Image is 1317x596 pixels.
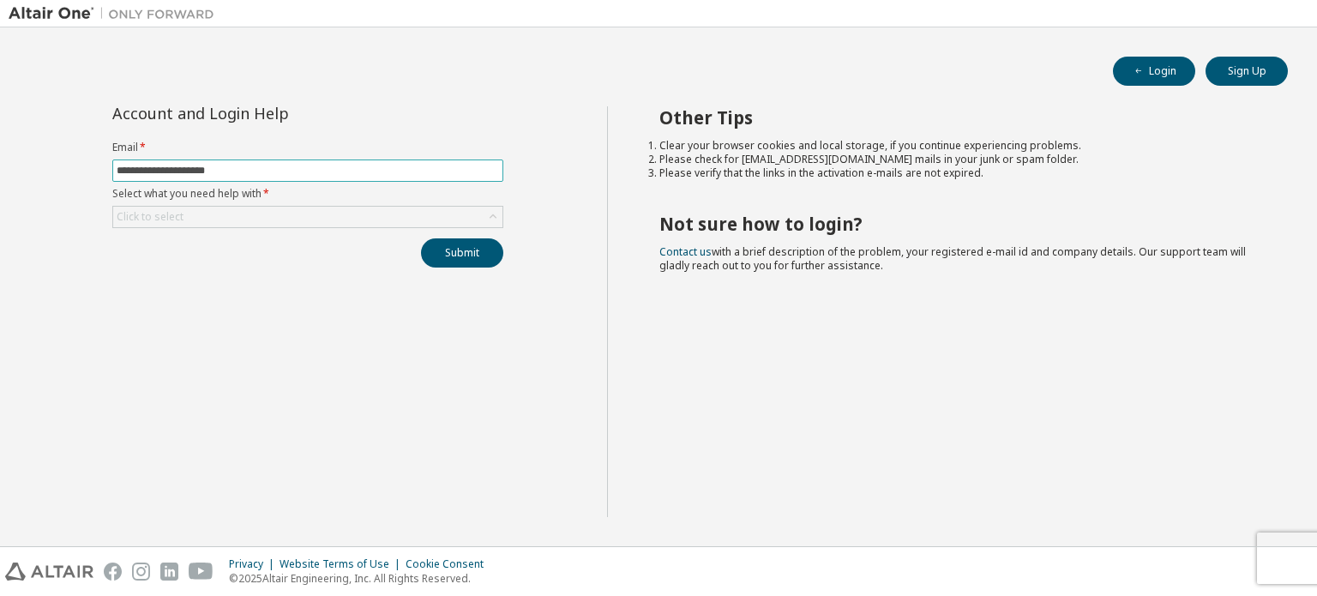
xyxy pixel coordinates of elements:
label: Email [112,141,503,154]
img: youtube.svg [189,563,213,581]
div: Website Terms of Use [280,557,406,571]
div: Cookie Consent [406,557,494,571]
div: Privacy [229,557,280,571]
div: Account and Login Help [112,106,425,120]
li: Clear your browser cookies and local storage, if you continue experiencing problems. [659,139,1258,153]
h2: Other Tips [659,106,1258,129]
p: © 2025 Altair Engineering, Inc. All Rights Reserved. [229,571,494,586]
label: Select what you need help with [112,187,503,201]
div: Click to select [113,207,502,227]
h2: Not sure how to login? [659,213,1258,235]
img: linkedin.svg [160,563,178,581]
a: Contact us [659,244,712,259]
button: Sign Up [1206,57,1288,86]
img: Altair One [9,5,223,22]
li: Please check for [EMAIL_ADDRESS][DOMAIN_NAME] mails in your junk or spam folder. [659,153,1258,166]
img: facebook.svg [104,563,122,581]
li: Please verify that the links in the activation e-mails are not expired. [659,166,1258,180]
img: instagram.svg [132,563,150,581]
span: with a brief description of the problem, your registered e-mail id and company details. Our suppo... [659,244,1246,273]
div: Click to select [117,210,183,224]
button: Submit [421,238,503,268]
button: Login [1113,57,1195,86]
img: altair_logo.svg [5,563,93,581]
